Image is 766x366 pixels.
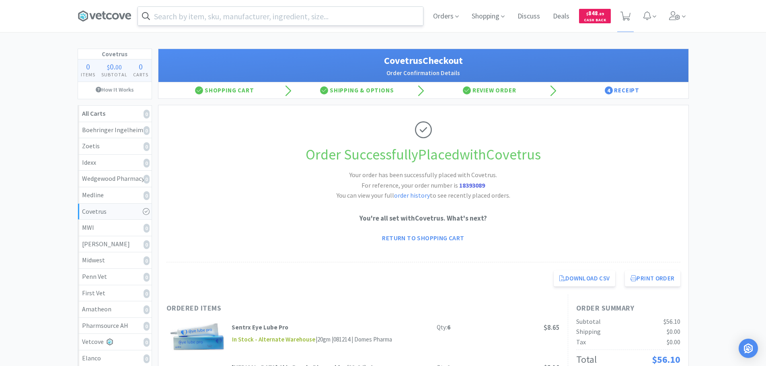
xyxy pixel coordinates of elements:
p: You're all set with Covetrus . What's next? [166,213,680,224]
h1: Order Summary [576,303,680,314]
div: | 081214 | Domes Pharma [331,335,392,344]
span: $0.00 [667,327,680,335]
a: Idexx0 [78,155,152,171]
strong: All Carts [82,109,105,117]
a: Medline0 [78,187,152,204]
i: 0 [144,191,150,200]
span: In Stock - Alternate Warehouse [232,335,316,345]
h4: Subtotal [98,71,130,78]
a: All Carts0 [78,106,152,122]
span: $ [586,11,588,16]
a: $848.89Cash Back [579,5,611,27]
div: Midwest [82,255,148,266]
i: 0 [144,224,150,233]
div: Boehringer Ingelheim [82,125,148,135]
strong: 18393089 [459,181,485,189]
div: Open Intercom Messenger [739,339,758,358]
a: Return to Shopping Cart [376,230,470,246]
a: First Vet0 [78,285,152,302]
div: MWI [82,223,148,233]
span: . 89 [598,11,604,16]
div: Vetcove [82,337,148,347]
span: $0.00 [667,338,680,346]
span: | 20gm [316,335,331,343]
h4: Items [78,71,99,78]
h1: Covetrus Checkout [166,53,680,68]
i: 0 [144,338,150,347]
div: Shopping Cart [158,82,291,98]
div: Receipt [556,82,688,98]
a: Zoetis0 [78,138,152,155]
div: Tax [576,337,586,348]
a: Midwest0 [78,252,152,269]
span: 4 [605,86,613,94]
a: Vetcove0 [78,334,152,350]
span: $56.10 [663,317,680,325]
div: Review Order [423,82,556,98]
h2: Order Confirmation Details [166,68,680,78]
a: Discuss [514,13,543,20]
a: Amatheon0 [78,301,152,318]
div: Elanco [82,353,148,364]
a: Boehringer Ingelheim0 [78,122,152,139]
a: [PERSON_NAME]0 [78,236,152,253]
i: 0 [144,322,150,331]
span: $ [107,63,110,71]
strong: 6 [447,323,450,331]
a: order history [394,191,430,199]
div: First Vet [82,288,148,299]
i: 0 [144,126,150,135]
div: Amatheon [82,304,148,315]
span: 848 [586,9,604,17]
a: Pharmsource AH0 [78,318,152,334]
div: Penn Vet [82,272,148,282]
div: Idexx [82,157,148,168]
i: 0 [144,256,150,265]
h1: Covetrus [78,49,152,59]
h1: Order Successfully Placed with Covetrus [166,143,680,166]
span: 00 [115,63,122,71]
span: 0 [86,61,90,72]
h2: Your order has been successfully placed with Covetrus. You can view your full to see recently pla... [303,170,544,201]
input: Search by item, sku, manufacturer, ingredient, size... [138,7,423,25]
div: [PERSON_NAME] [82,239,148,249]
i: 0 [144,240,150,249]
div: Shipping & Options [291,82,423,98]
i: 0 [144,305,150,314]
div: Pharmsource AH [82,321,148,331]
span: For reference, your order number is [361,181,485,189]
span: $56.10 [652,353,680,366]
span: $8.65 [544,323,560,332]
i: 0 [144,289,150,298]
i: 0 [144,354,150,363]
a: Download CSV [554,270,616,286]
span: Cash Back [584,18,606,23]
div: Subtotal [576,317,601,327]
strong: Sentrx Eye Lube Pro [232,323,288,331]
div: Qty: [437,323,450,332]
span: 0 [110,61,114,72]
div: Wedgewood Pharmacy [82,174,148,184]
a: Wedgewood Pharmacy0 [78,171,152,187]
h4: Carts [130,71,152,78]
i: 0 [144,159,150,168]
div: Zoetis [82,141,148,151]
a: MWI0 [78,220,152,236]
i: 0 [144,273,150,282]
div: Medline [82,190,148,200]
span: 0 [139,61,143,72]
a: How It Works [78,82,152,97]
i: 0 [144,110,150,119]
img: e1716806483e456eaa4b665307616118_570225.png [170,323,225,351]
i: 0 [144,175,150,184]
div: Covetrus [82,207,148,217]
div: . [98,63,130,71]
h1: Ordered Items [166,303,408,314]
a: Penn Vet0 [78,269,152,285]
button: Print Order [625,270,680,286]
i: 0 [144,142,150,151]
div: Shipping [576,327,601,337]
a: Deals [550,13,573,20]
a: Covetrus [78,204,152,220]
